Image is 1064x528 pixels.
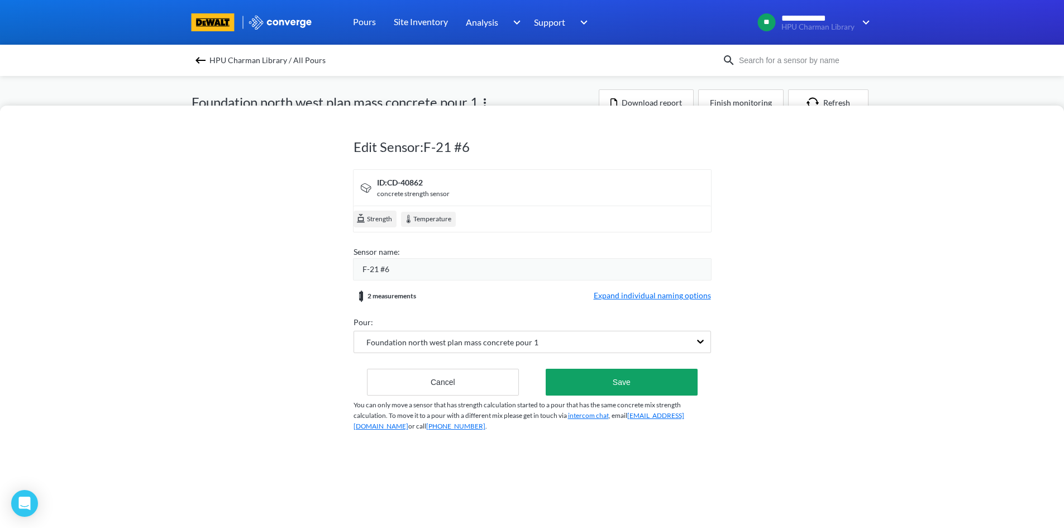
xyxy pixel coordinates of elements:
img: cube.svg [356,213,366,223]
a: [EMAIL_ADDRESS][DOMAIN_NAME] [354,411,684,430]
span: HPU Charman Library / All Pours [209,53,326,68]
input: Search for a sensor by name [736,54,871,66]
p: You can only move a sensor that has strength calculation started to a pour that has the same conc... [354,400,711,431]
img: downArrow.svg [855,16,873,29]
img: downArrow.svg [506,16,524,29]
img: backspace.svg [194,54,207,67]
span: Strength [366,214,392,225]
button: Cancel [367,369,519,396]
img: signal-icon.svg [359,181,373,194]
div: ID: CD-40862 [377,177,450,189]
img: icon-search.svg [722,54,736,67]
h1: Edit Sensor: F-21 #6 [354,138,711,156]
span: Expand individual naming options [594,289,711,303]
div: Temperature [401,212,456,227]
img: measurements-group.svg [354,289,368,303]
img: branding logo [192,13,235,31]
span: Foundation north west plan mass concrete pour 1 [354,336,538,349]
img: downArrow.svg [573,16,591,29]
a: [PHONE_NUMBER] [426,422,485,430]
div: Sensor name: [354,246,711,258]
div: Pour: [354,316,711,329]
span: F-21 #6 [362,263,389,275]
div: concrete strength sensor [377,189,450,199]
img: temperature.svg [403,214,413,224]
span: Support [534,15,565,29]
img: logo_ewhite.svg [248,15,313,30]
div: 2 measurements [354,289,416,303]
span: HPU Charman Library [781,23,855,31]
a: intercom chat [568,411,609,420]
a: branding logo [192,13,248,31]
div: Open Intercom Messenger [11,490,38,517]
span: Analysis [466,15,498,29]
button: Save [546,369,697,396]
